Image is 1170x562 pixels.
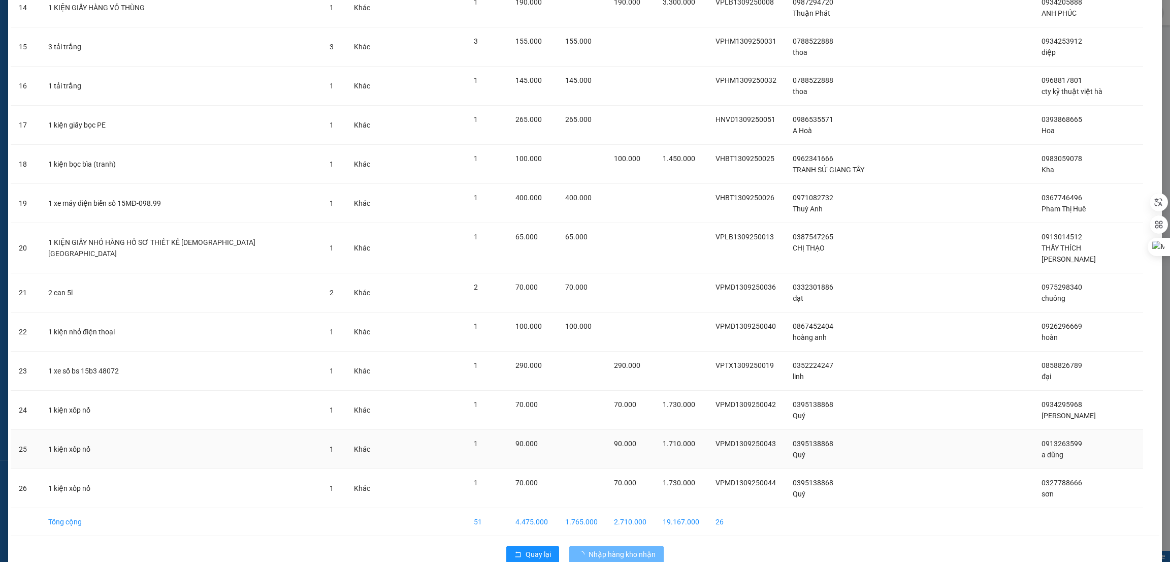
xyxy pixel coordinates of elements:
[474,37,478,45] span: 3
[565,76,592,84] span: 145.000
[793,372,804,381] span: linh
[515,283,538,291] span: 70.000
[346,313,378,352] td: Khác
[11,313,40,352] td: 22
[40,106,321,145] td: 1 kiện giấy bọc PE
[330,82,334,90] span: 1
[716,115,775,123] span: HNVD1309250051
[1042,154,1082,163] span: 0983059078
[707,508,785,536] td: 26
[793,37,833,45] span: 0788522888
[793,479,833,487] span: 0395138868
[716,283,776,291] span: VPMD1309250036
[716,440,776,448] span: VPMD1309250043
[526,549,551,560] span: Quay lại
[11,469,40,508] td: 26
[793,490,805,498] span: Quý
[330,160,334,168] span: 1
[330,445,334,453] span: 1
[346,27,378,67] td: Khác
[40,27,321,67] td: 3 tải trắng
[330,328,334,336] span: 1
[1042,166,1054,174] span: Kha
[793,9,830,17] span: Thuận Phát
[466,508,507,536] td: 51
[346,223,378,273] td: Khác
[577,551,589,558] span: loading
[614,361,640,369] span: 290.000
[68,20,209,31] span: Ngày in phiếu: 18:44 ngày
[515,194,542,202] span: 400.000
[1042,333,1058,341] span: hoàn
[40,313,321,352] td: 1 kiện nhỏ điện thoại
[663,479,695,487] span: 1.730.000
[515,400,538,409] span: 70.000
[793,412,805,420] span: Quý
[330,199,334,207] span: 1
[474,115,478,123] span: 1
[330,289,334,297] span: 2
[716,194,774,202] span: VHBT1309250026
[346,430,378,469] td: Khác
[1042,76,1082,84] span: 0968817801
[1042,37,1082,45] span: 0934253912
[793,194,833,202] span: 0971082732
[793,87,807,96] span: thoa
[346,391,378,430] td: Khác
[1042,87,1102,96] span: cty kỹ thuật việt hà
[793,333,827,341] span: hoàng anh
[606,508,655,536] td: 2.710.000
[614,479,636,487] span: 70.000
[515,361,542,369] span: 290.000
[614,400,636,409] span: 70.000
[474,154,478,163] span: 1
[1042,451,1063,459] span: a dũng
[655,508,707,536] td: 19.167.000
[793,76,833,84] span: 0788522888
[515,154,542,163] span: 100.000
[507,508,558,536] td: 4.475.000
[515,322,542,330] span: 100.000
[11,145,40,184] td: 18
[40,469,321,508] td: 1 kiện xốp nổ
[474,479,478,487] span: 1
[40,508,321,536] td: Tổng cộng
[40,352,321,391] td: 1 xe số bs 15b3 48072
[474,283,478,291] span: 2
[474,76,478,84] span: 1
[589,549,656,560] span: Nhập hàng kho nhận
[793,48,807,56] span: thoa
[346,352,378,391] td: Khác
[11,184,40,223] td: 19
[557,508,606,536] td: 1.765.000
[793,244,825,252] span: CHỊ THẠO
[793,440,833,448] span: 0395138868
[72,5,205,18] strong: PHIẾU DÁN LÊN HÀNG
[716,322,776,330] span: VPMD1309250040
[1042,283,1082,291] span: 0975298340
[1042,412,1096,420] span: [PERSON_NAME]
[565,283,588,291] span: 70.000
[793,166,864,174] span: TRANH SỨ GIANG TÂY
[716,37,776,45] span: VPHM1309250031
[515,37,542,45] span: 155.000
[793,451,805,459] span: Quý
[11,352,40,391] td: 23
[474,233,478,241] span: 1
[346,273,378,313] td: Khác
[40,67,321,106] td: 1 tải trắng
[330,484,334,492] span: 1
[474,361,478,369] span: 1
[793,205,823,213] span: Thuỳ Anh
[40,223,321,273] td: 1 KIỆN GIẤY NHỎ HÀNG HỒ SƠ THIẾT KẾ [DEMOGRAPHIC_DATA][GEOGRAPHIC_DATA]
[1042,127,1055,135] span: Hoa
[1042,400,1082,409] span: 0934295968
[474,440,478,448] span: 1
[346,184,378,223] td: Khác
[40,391,321,430] td: 1 kiện xốp nổ
[1042,194,1082,202] span: 0367746496
[793,127,812,135] span: A Hoà
[11,223,40,273] td: 20
[40,145,321,184] td: 1 kiện bọc bìa (tranh)
[474,322,478,330] span: 1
